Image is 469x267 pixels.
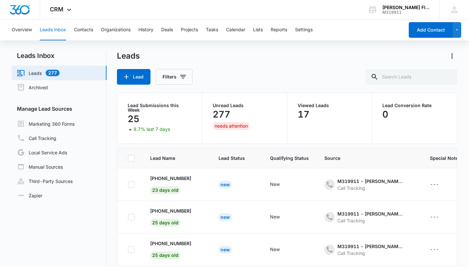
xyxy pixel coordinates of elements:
[12,20,32,40] button: Overview
[128,103,192,112] p: Lead Submissions this Week
[382,109,388,119] p: 0
[270,246,291,254] div: - - Select to Edit Field
[382,10,430,15] div: account id
[430,213,450,221] div: - - Select to Edit Field
[150,240,191,258] a: [PHONE_NUMBER]25 days old
[213,103,277,108] p: Unread Leads
[150,207,203,227] div: - - Select to Edit Field
[270,181,280,188] div: New
[270,155,309,162] span: Qualifying Status
[270,181,291,189] div: - - Select to Edit Field
[219,213,232,221] div: New
[430,155,461,162] span: Special Notes
[409,22,453,38] button: Add Contact
[219,214,232,220] a: New
[156,69,192,85] button: Filters
[270,246,280,253] div: New
[298,103,362,108] p: Viewed Leads
[295,20,313,40] button: Settings
[161,20,173,40] button: Deals
[40,20,66,40] button: Leads Inbox
[150,240,191,247] p: [PHONE_NUMBER]
[337,250,403,257] div: Call Tracking
[430,246,439,254] div: ---
[430,181,450,189] div: - - Select to Edit Field
[128,114,139,124] p: 25
[17,192,42,199] a: Zapier
[337,243,403,250] div: M319911 - [PERSON_NAME] Floral Design Gallery - Ads
[150,175,203,194] div: - - Select to Edit Field
[270,213,280,220] div: New
[219,155,245,162] span: Lead Status
[101,20,131,40] button: Organizations
[150,207,191,214] p: [PHONE_NUMBER]
[430,181,439,189] div: ---
[74,20,93,40] button: Contacts
[17,120,75,128] a: Marketing 360 Forms
[150,240,203,259] div: - - Select to Edit Field
[150,207,191,225] a: [PHONE_NUMBER]25 days old
[206,20,218,40] button: Tasks
[117,69,150,85] button: Lead
[253,20,263,40] button: Lists
[150,186,180,194] span: 23 days old
[219,246,232,254] div: New
[337,217,403,224] div: Call Tracking
[50,6,64,13] span: CRM
[17,148,67,156] a: Local Service Ads
[181,20,198,40] button: Projects
[213,122,250,130] div: needs attention
[382,103,447,108] p: Lead Conversion Rate
[324,210,414,224] div: - - Select to Edit Field
[337,178,403,185] div: M319911 - [PERSON_NAME] Floral Design Gallery - Ads
[271,20,287,40] button: Reports
[12,105,107,113] h3: Manage Lead Sources
[219,182,232,187] a: New
[382,5,430,10] div: account name
[219,181,232,189] div: New
[117,51,140,61] h1: Leads
[219,247,232,252] a: New
[447,51,457,61] button: Actions
[17,177,73,185] a: Third-Party Sources
[17,83,48,91] a: Archived
[337,210,403,217] div: M319911 - [PERSON_NAME] Floral Design Gallery - Ads
[324,155,405,162] span: Source
[324,243,414,257] div: - - Select to Edit Field
[17,134,56,142] a: Call Tracking
[150,155,193,162] span: Lead Name
[337,185,403,191] div: Call Tracking
[17,163,63,171] a: Manual Sources
[430,213,439,221] div: ---
[270,213,291,221] div: - - Select to Edit Field
[324,178,414,191] div: - - Select to Edit Field
[226,20,245,40] button: Calendar
[12,51,107,61] h2: Leads Inbox
[298,109,309,119] p: 17
[150,219,180,227] span: 25 days old
[150,251,180,259] span: 25 days old
[138,20,153,40] button: History
[430,246,450,254] div: - - Select to Edit Field
[213,109,230,119] p: 277
[134,127,170,132] p: 8.7% last 7 days
[150,175,191,182] p: [PHONE_NUMBER]
[150,175,191,193] a: [PHONE_NUMBER]23 days old
[365,69,457,85] input: Search Leads
[17,69,60,77] a: Leads277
